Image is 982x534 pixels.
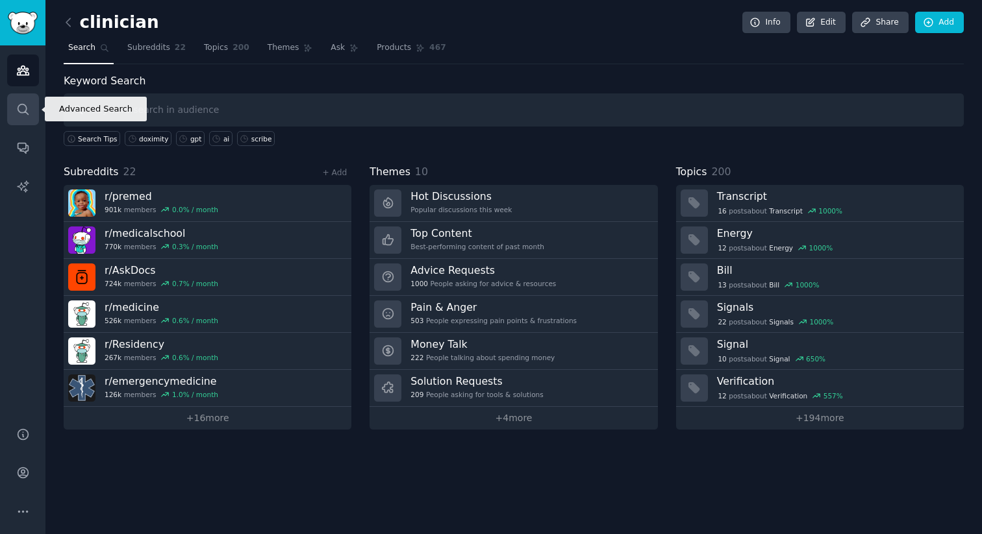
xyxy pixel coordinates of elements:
[676,222,964,259] a: Energy12postsaboutEnergy1000%
[410,337,555,351] h3: Money Talk
[68,374,95,402] img: emergencymedicine
[172,205,218,214] div: 0.0 % / month
[676,164,707,180] span: Topics
[676,370,964,407] a: Verification12postsaboutVerification557%
[105,390,218,399] div: members
[410,300,577,314] h3: Pain & Anger
[718,391,726,400] span: 12
[717,390,844,402] div: post s about
[676,259,964,296] a: Bill13postsaboutBill1000%
[172,390,218,399] div: 1.0 % / month
[8,12,38,34] img: GummySearch logo
[718,243,726,252] span: 12
[711,165,731,178] span: 200
[105,279,121,288] span: 724k
[105,316,218,325] div: members
[676,333,964,370] a: Signal10postsaboutSignal650%
[718,317,726,326] span: 22
[105,242,218,251] div: members
[268,42,299,54] span: Themes
[199,38,254,64] a: Topics200
[105,316,121,325] span: 526k
[410,353,555,362] div: People talking about spending money
[223,134,229,143] div: ai
[370,222,657,259] a: Top ContentBest-performing content of past month
[105,242,121,251] span: 770k
[64,75,145,87] label: Keyword Search
[717,242,834,254] div: post s about
[263,38,318,64] a: Themes
[64,131,120,146] button: Search Tips
[410,189,512,203] h3: Hot Discussions
[410,205,512,214] div: Popular discussions this week
[370,164,410,180] span: Themes
[410,390,543,399] div: People asking for tools & solutions
[64,296,351,333] a: r/medicine526kmembers0.6% / month
[717,374,955,388] h3: Verification
[175,42,186,54] span: 22
[172,279,218,288] div: 0.7 % / month
[370,407,657,430] a: +4more
[68,263,95,291] img: AskDocs
[852,12,908,34] a: Share
[676,407,964,430] a: +194more
[322,168,347,177] a: + Add
[769,391,807,400] span: Verification
[105,353,218,362] div: members
[410,279,556,288] div: People asking for advice & resources
[64,370,351,407] a: r/emergencymedicine126kmembers1.0% / month
[410,390,423,399] span: 209
[251,134,272,143] div: scribe
[237,131,275,146] a: scribe
[410,279,428,288] span: 1000
[410,263,556,277] h3: Advice Requests
[410,316,423,325] span: 503
[809,243,833,252] div: 1000 %
[105,390,121,399] span: 126k
[125,131,171,146] a: doximity
[123,165,136,178] span: 22
[410,374,543,388] h3: Solution Requests
[64,185,351,222] a: r/premed901kmembers0.0% / month
[64,407,351,430] a: +16more
[233,42,249,54] span: 200
[105,300,218,314] h3: r/ medicine
[105,374,218,388] h3: r/ emergencymedicine
[370,333,657,370] a: Money Talk222People talking about spending money
[769,354,790,363] span: Signal
[769,317,794,326] span: Signals
[64,164,119,180] span: Subreddits
[717,353,827,365] div: post s about
[176,131,205,146] a: gpt
[68,226,95,254] img: medicalschool
[127,42,170,54] span: Subreddits
[204,42,228,54] span: Topics
[717,205,844,217] div: post s about
[717,189,955,203] h3: Transcript
[331,42,345,54] span: Ask
[105,205,218,214] div: members
[68,300,95,328] img: medicine
[796,280,820,289] div: 1000 %
[809,317,833,326] div: 1000 %
[410,226,544,240] h3: Top Content
[769,280,779,289] span: Bill
[377,42,411,54] span: Products
[372,38,450,64] a: Products467
[429,42,446,54] span: 467
[769,243,793,252] span: Energy
[105,353,121,362] span: 267k
[769,206,803,215] span: Transcript
[824,391,843,400] div: 557 %
[415,165,428,178] span: 10
[105,205,121,214] span: 901k
[68,189,95,217] img: premed
[915,12,964,34] a: Add
[370,185,657,222] a: Hot DiscussionsPopular discussions this week
[64,259,351,296] a: r/AskDocs724kmembers0.7% / month
[123,38,190,64] a: Subreddits22
[718,206,726,215] span: 16
[818,206,842,215] div: 1000 %
[105,189,218,203] h3: r/ premed
[676,296,964,333] a: Signals22postsaboutSignals1000%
